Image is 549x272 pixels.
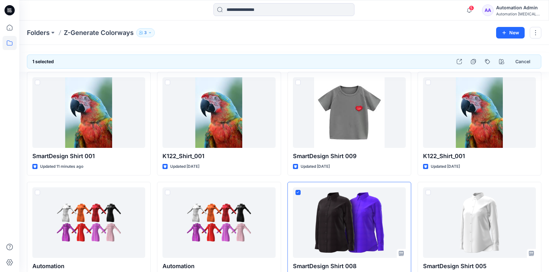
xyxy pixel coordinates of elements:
[32,262,145,271] p: Automation
[496,27,525,38] button: New
[510,56,536,67] button: Cancel
[293,262,406,271] p: SmartDesign Shirt 008
[144,29,147,36] p: 3
[40,163,83,170] p: Updated 11 minutes ago
[301,163,330,170] p: Updated [DATE]
[482,4,494,16] div: AA
[469,5,474,11] span: 5
[170,163,199,170] p: Updated [DATE]
[496,12,541,16] div: Automation [MEDICAL_DATA]...
[32,152,145,161] p: SmartDesign Shirt 001
[32,58,54,65] h6: 1 selected
[423,262,536,271] p: SmartDesign Shirt 005
[136,28,155,37] button: 3
[293,152,406,161] p: SmartDesign Shirt 009
[431,163,460,170] p: Updated [DATE]
[162,262,275,271] p: Automation
[423,152,536,161] p: K122_Shirt_001
[162,152,275,161] p: K122_Shirt_001
[64,28,134,37] p: Z-Generate Colorways
[27,28,50,37] a: Folders
[496,4,541,12] div: Automation Admin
